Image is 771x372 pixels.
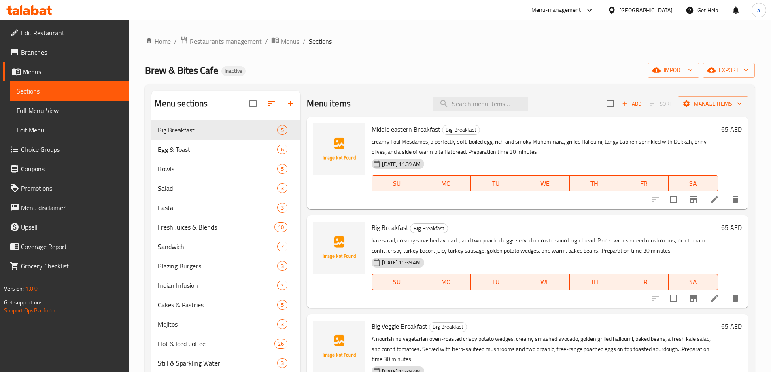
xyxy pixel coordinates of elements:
[10,101,129,120] a: Full Menu View
[721,321,742,332] h6: 65 AED
[21,261,122,271] span: Grocery Checklist
[429,322,467,332] span: Big Breakfast
[25,283,38,294] span: 1.0.0
[278,321,287,328] span: 3
[274,222,287,232] div: items
[158,145,278,154] div: Egg & Toast
[158,358,278,368] span: Still & Sparkling Water
[619,175,669,191] button: FR
[410,223,448,233] div: Big Breakfast
[158,339,275,349] span: Hot & Iced Coffee
[151,237,301,256] div: Sandwich7
[174,36,177,46] li: /
[221,68,246,74] span: Inactive
[155,98,208,110] h2: Menu sections
[433,97,528,111] input: search
[145,36,755,47] nav: breadcrumb
[379,259,424,266] span: [DATE] 11:39 AM
[520,274,570,290] button: WE
[313,222,365,274] img: Big Breakfast
[619,6,673,15] div: [GEOGRAPHIC_DATA]
[17,106,122,115] span: Full Menu View
[684,99,742,109] span: Manage items
[709,65,748,75] span: export
[158,164,278,174] div: Bowls
[158,222,275,232] span: Fresh Juices & Blends
[372,137,718,157] p: creamy Foul Mesdames, a perfectly soft-boiled egg, rich and smoky Muhammara, grilled Halloumi, ta...
[274,339,287,349] div: items
[244,95,261,112] span: Select all sections
[410,224,448,233] span: Big Breakfast
[520,175,570,191] button: WE
[372,334,718,364] p: A nourishing vegetarian oven-roasted crispy potato wedges, creamy smashed avocado, golden grilled...
[524,276,567,288] span: WE
[372,175,421,191] button: SU
[278,204,287,212] span: 3
[151,217,301,237] div: Fresh Juices & Blends10
[3,198,129,217] a: Menu disclaimer
[21,183,122,193] span: Promotions
[471,175,520,191] button: TU
[21,164,122,174] span: Coupons
[602,95,619,112] span: Select section
[17,125,122,135] span: Edit Menu
[158,125,278,135] span: Big Breakfast
[277,164,287,174] div: items
[726,289,745,308] button: delete
[665,191,682,208] span: Select to update
[158,242,278,251] span: Sandwich
[21,222,122,232] span: Upsell
[375,178,418,189] span: SU
[180,36,262,47] a: Restaurants management
[648,63,699,78] button: import
[622,276,665,288] span: FR
[573,276,616,288] span: TH
[570,274,619,290] button: TH
[278,185,287,192] span: 3
[757,6,760,15] span: a
[151,179,301,198] div: Salad3
[3,179,129,198] a: Promotions
[277,281,287,290] div: items
[277,203,287,213] div: items
[307,98,351,110] h2: Menu items
[271,36,299,47] a: Menus
[429,322,467,332] div: Big Breakfast
[151,256,301,276] div: Blazing Burgers3
[158,300,278,310] span: Cakes & Pastries
[278,359,287,367] span: 3
[721,123,742,135] h6: 65 AED
[372,274,421,290] button: SU
[703,63,755,78] button: export
[372,123,440,135] span: Middle eastern Breakfast
[622,178,665,189] span: FR
[645,98,678,110] span: Select section first
[309,36,332,46] span: Sections
[158,319,278,329] div: Mojitos
[275,340,287,348] span: 26
[442,125,480,134] span: Big Breakfast
[4,305,55,316] a: Support.OpsPlatform
[158,281,278,290] div: Indian Infusion
[277,125,287,135] div: items
[278,262,287,270] span: 3
[573,178,616,189] span: TH
[709,293,719,303] a: Edit menu item
[313,123,365,175] img: Middle eastern Breakfast
[619,274,669,290] button: FR
[158,183,278,193] span: Salad
[621,99,643,108] span: Add
[425,276,467,288] span: MO
[425,178,467,189] span: MO
[277,358,287,368] div: items
[379,160,424,168] span: [DATE] 11:39 AM
[158,203,278,213] span: Pasta
[23,67,122,77] span: Menus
